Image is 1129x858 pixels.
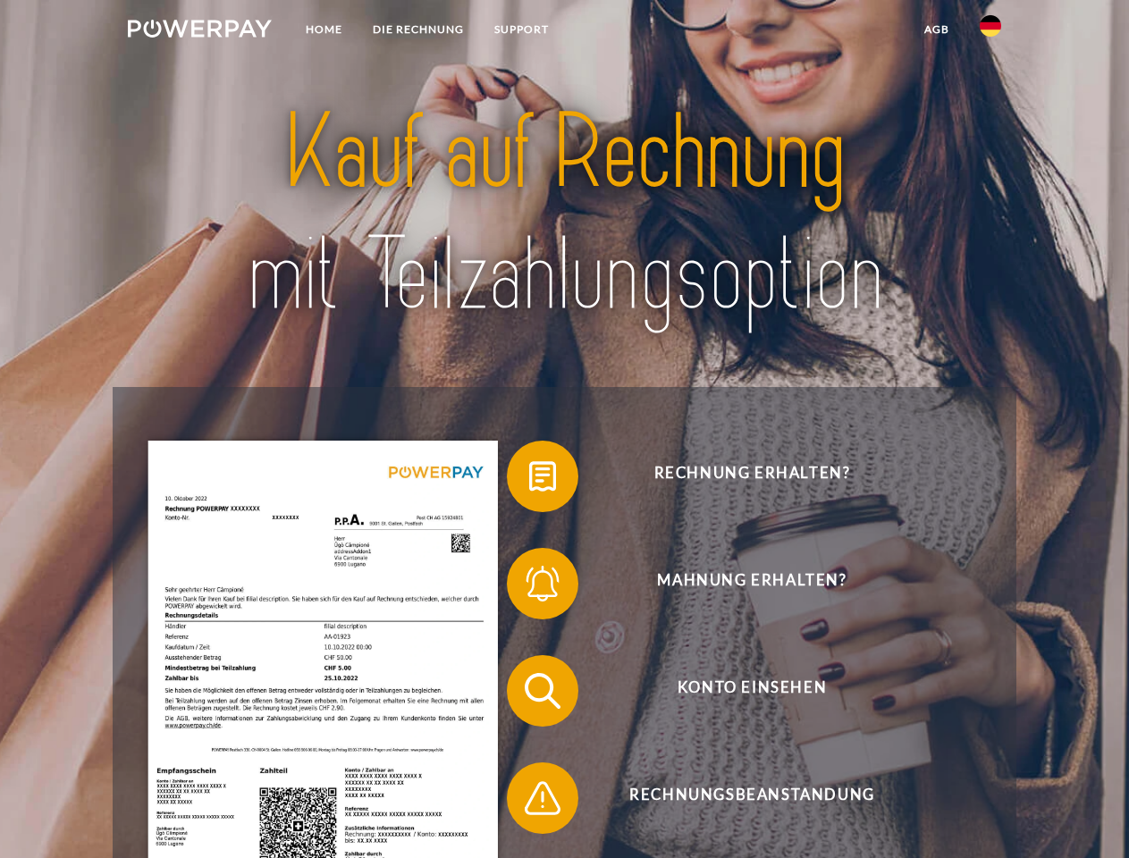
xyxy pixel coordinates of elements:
span: Mahnung erhalten? [533,548,971,619]
a: agb [909,13,965,46]
img: logo-powerpay-white.svg [128,20,272,38]
button: Mahnung erhalten? [507,548,972,619]
button: Rechnungsbeanstandung [507,762,972,834]
img: qb_warning.svg [520,776,565,820]
button: Konto einsehen [507,655,972,727]
span: Rechnung erhalten? [533,441,971,512]
a: DIE RECHNUNG [358,13,479,46]
img: qb_bill.svg [520,454,565,499]
a: Home [291,13,358,46]
img: qb_search.svg [520,669,565,713]
a: SUPPORT [479,13,564,46]
span: Konto einsehen [533,655,971,727]
img: de [980,15,1001,37]
img: qb_bell.svg [520,561,565,606]
button: Rechnung erhalten? [507,441,972,512]
span: Rechnungsbeanstandung [533,762,971,834]
img: title-powerpay_de.svg [171,86,958,342]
